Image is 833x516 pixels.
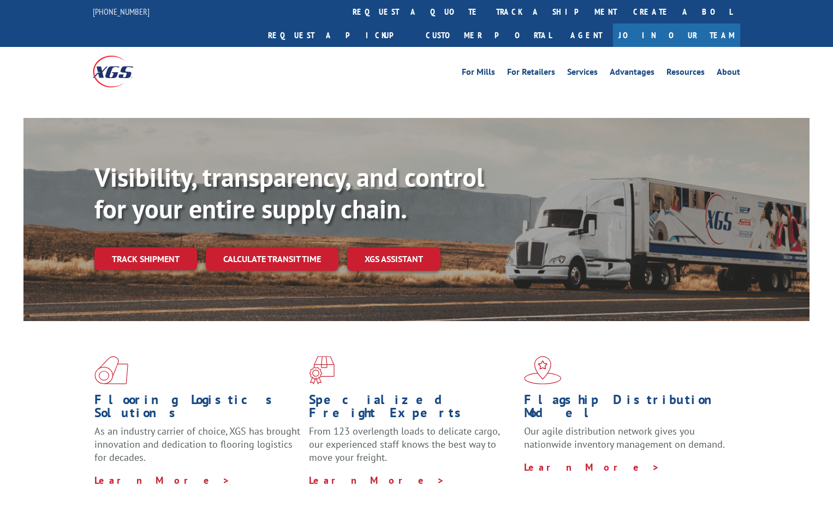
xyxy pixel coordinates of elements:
[309,425,515,473] p: From 123 overlength loads to delicate cargo, our experienced staff knows the best way to move you...
[309,474,445,487] a: Learn More >
[309,393,515,425] h1: Specialized Freight Experts
[610,68,654,80] a: Advantages
[206,247,338,271] a: Calculate transit time
[667,68,705,80] a: Resources
[94,356,128,384] img: xgs-icon-total-supply-chain-intelligence-red
[260,23,418,47] a: Request a pickup
[462,68,495,80] a: For Mills
[507,68,555,80] a: For Retailers
[93,6,150,17] a: [PHONE_NUMBER]
[524,461,660,473] a: Learn More >
[94,425,300,464] span: As an industry carrier of choice, XGS has brought innovation and dedication to flooring logistics...
[613,23,740,47] a: Join Our Team
[309,356,335,384] img: xgs-icon-focused-on-flooring-red
[94,474,230,487] a: Learn More >
[524,425,725,450] span: Our agile distribution network gives you nationwide inventory management on demand.
[560,23,613,47] a: Agent
[94,160,484,226] b: Visibility, transparency, and control for your entire supply chain.
[524,393,730,425] h1: Flagship Distribution Model
[418,23,560,47] a: Customer Portal
[94,393,301,425] h1: Flooring Logistics Solutions
[347,247,441,271] a: XGS ASSISTANT
[94,247,197,270] a: Track shipment
[524,356,562,384] img: xgs-icon-flagship-distribution-model-red
[567,68,598,80] a: Services
[717,68,740,80] a: About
